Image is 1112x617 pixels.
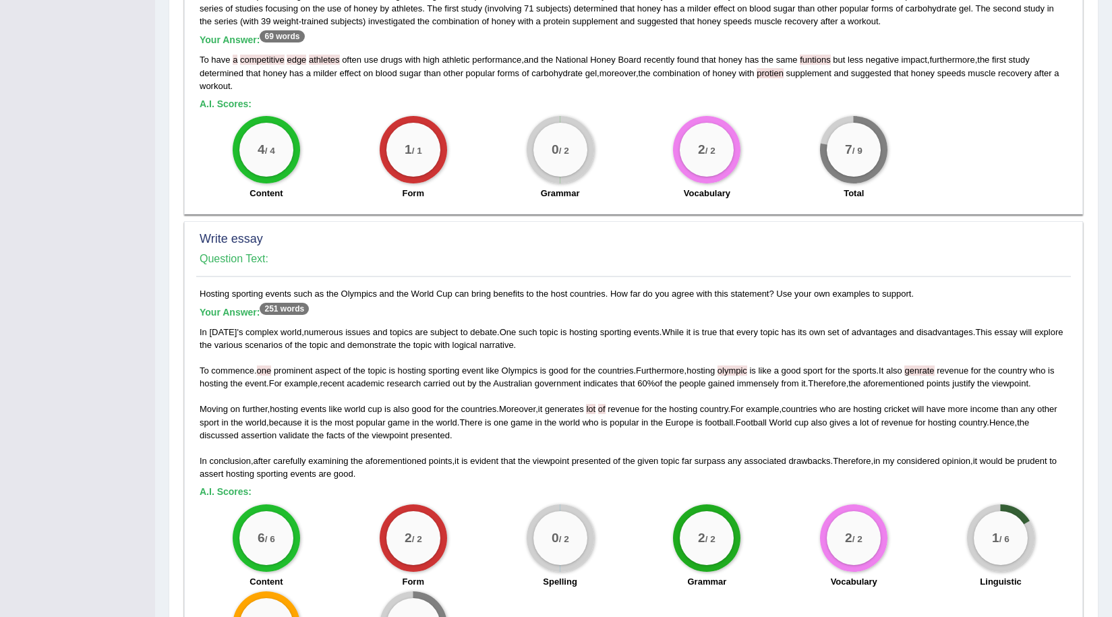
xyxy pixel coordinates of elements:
[803,365,823,376] span: sport
[200,34,305,45] b: Your Answer:
[320,417,332,428] span: the
[258,142,265,157] big: 4
[538,404,543,414] span: it
[705,146,715,156] small: / 2
[368,404,382,414] span: cup
[493,378,532,388] span: Australian
[677,55,699,65] span: found
[952,378,974,388] span: justify
[428,365,459,376] span: sporting
[696,417,702,428] span: is
[306,55,309,65] span: The plural noun “athletes” cannot be used with the article “a”. Did you mean “a competitive edge ...
[500,327,517,337] span: One
[459,417,482,428] span: There
[845,142,852,157] big: 7
[231,404,240,414] span: on
[304,327,343,337] span: numerous
[904,365,934,376] span: Possible spelling mistake found. (did you mean: generate)
[801,378,806,388] span: it
[245,378,266,388] span: event
[281,327,301,337] span: world
[701,55,716,65] span: that
[211,365,254,376] span: commence
[558,146,568,156] small: / 2
[583,378,618,388] span: indicates
[485,417,491,428] span: is
[200,55,209,65] span: To
[353,365,365,376] span: the
[402,187,424,200] label: Form
[700,404,728,414] span: country
[842,327,849,337] span: of
[200,365,209,376] span: To
[209,327,237,337] span: [DATE]
[749,365,755,376] span: is
[462,365,484,376] span: event
[200,340,212,350] span: the
[598,404,606,414] span: An article may be missing. (did you mean: a lot of)
[708,378,734,388] span: gained
[718,365,747,376] span: Possible spelling mistake found. (did you mean: Olympic)
[200,253,1067,265] h4: Question Text:
[948,404,968,414] span: more
[295,340,307,350] span: the
[446,404,459,414] span: the
[388,417,410,428] span: game
[470,327,497,337] span: debate
[263,68,287,78] span: honey
[569,327,597,337] span: hosting
[977,55,989,65] span: the
[879,365,883,376] span: It
[786,68,831,78] span: supplement
[669,404,697,414] span: hosting
[486,365,499,376] span: like
[289,68,303,78] span: has
[1054,68,1059,78] span: a
[641,417,648,428] span: in
[852,365,876,376] span: sports
[599,68,636,78] span: moreover
[245,417,266,428] span: world
[239,327,243,337] span: s
[412,404,432,414] span: good
[761,55,773,65] span: the
[452,378,465,388] span: out
[334,417,353,428] span: most
[545,404,584,414] span: generates
[639,417,642,428] span: Possible typo: you repeated a whitespace (did you mean: )
[809,327,825,337] span: own
[666,417,694,428] span: Europe
[634,327,660,337] span: events
[306,68,311,78] span: a
[848,378,860,388] span: the
[583,365,595,376] span: the
[211,55,230,65] span: have
[415,327,428,337] span: are
[412,146,422,156] small: / 1
[214,340,243,350] span: various
[467,378,477,388] span: by
[405,55,420,65] span: with
[364,55,378,65] span: use
[345,404,365,414] span: world
[598,365,634,376] span: countries
[543,575,577,588] label: Spelling
[833,68,848,78] span: and
[929,55,974,65] span: furthermore
[852,146,862,156] small: / 9
[570,365,581,376] span: for
[312,417,318,428] span: is
[443,68,463,78] span: other
[461,327,468,337] span: to
[702,327,717,337] span: true
[549,365,568,376] span: good
[340,68,361,78] span: effect
[608,404,639,414] span: revenue
[712,68,736,78] span: honey
[644,55,675,65] span: recently
[912,404,924,414] span: will
[601,417,607,428] span: is
[442,55,469,65] span: athletic
[260,30,304,42] sup: 69 words
[819,404,836,414] span: who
